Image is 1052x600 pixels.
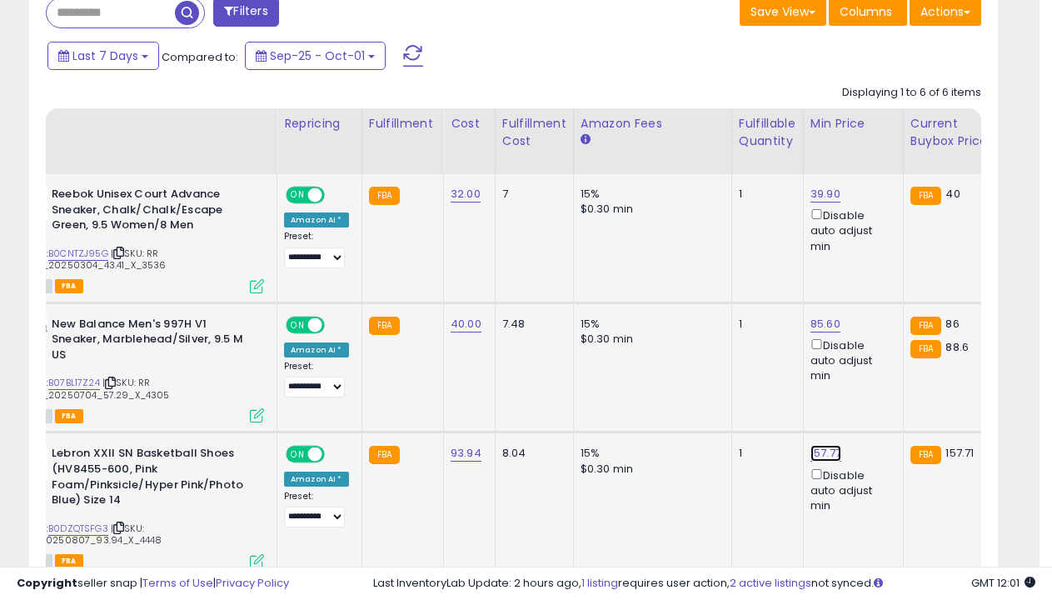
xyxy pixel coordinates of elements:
[581,187,719,202] div: 15%
[245,42,386,70] button: Sep-25 - Oct-01
[72,47,138,64] span: Last 7 Days
[52,187,254,237] b: Reebok Unisex Court Advance Sneaker, Chalk/Chalk/Escape Green, 9.5 Women/8 Men
[451,445,481,462] a: 93.94
[55,409,83,423] span: FBA
[17,575,77,591] strong: Copyright
[502,115,566,150] div: Fulfillment Cost
[162,49,238,65] span: Compared to:
[369,446,400,464] small: FBA
[945,339,969,355] span: 88.6
[910,340,941,358] small: FBA
[502,317,561,332] div: 7.48
[739,317,790,332] div: 1
[52,446,254,512] b: Lebron XXII SN Basketball Shoes (HV8455-600, Pink Foam/Pinksicle/Hyper Pink/Photo Blue) Size 14
[581,202,719,217] div: $0.30 min
[810,466,890,514] div: Disable auto adjust min
[48,522,108,536] a: B0DZQTSFG3
[810,336,890,384] div: Disable auto adjust min
[369,187,400,205] small: FBA
[739,187,790,202] div: 1
[810,115,896,132] div: Min Price
[284,212,349,227] div: Amazon AI *
[55,279,83,293] span: FBA
[451,115,488,132] div: Cost
[810,186,840,202] a: 39.90
[14,522,162,547] span: | SKU: Nike_20250807_93.94_X_4448
[369,317,400,335] small: FBA
[739,115,796,150] div: Fulfillable Quantity
[502,187,561,202] div: 7
[14,376,170,401] span: | SKU: RR Shoes_20250704_57.29_X_4305
[284,491,349,528] div: Preset:
[581,115,725,132] div: Amazon Fees
[451,186,481,202] a: 32.00
[810,445,841,462] a: 157.77
[287,317,308,332] span: ON
[322,188,349,202] span: OFF
[810,206,890,254] div: Disable auto adjust min
[373,576,1035,592] div: Last InventoryLab Update: 2 hours ago, requires user action, not synced.
[945,186,960,202] span: 40
[48,376,100,390] a: B07BL17Z24
[910,187,941,205] small: FBA
[910,115,996,150] div: Current Buybox Price
[17,576,289,592] div: seller snap | |
[287,188,308,202] span: ON
[52,317,254,367] b: New Balance Men's 997H V1 Sneaker, Marblehead/Silver, 9.5 M US
[739,446,790,461] div: 1
[840,3,892,20] span: Columns
[945,316,959,332] span: 86
[842,85,981,101] div: Displaying 1 to 6 of 6 items
[910,446,941,464] small: FBA
[55,554,83,568] span: FBA
[581,575,618,591] a: 1 listing
[14,187,264,292] div: ASIN:
[216,575,289,591] a: Privacy Policy
[284,231,349,268] div: Preset:
[451,316,481,332] a: 40.00
[270,47,365,64] span: Sep-25 - Oct-01
[810,316,840,332] a: 85.60
[581,317,719,332] div: 15%
[369,115,436,132] div: Fulfillment
[971,575,1035,591] span: 2025-10-9 12:01 GMT
[910,317,941,335] small: FBA
[322,447,349,462] span: OFF
[48,247,108,261] a: B0CNTZJ95G
[47,42,159,70] button: Last 7 Days
[730,575,811,591] a: 2 active listings
[502,446,561,461] div: 8.04
[287,447,308,462] span: ON
[581,462,719,477] div: $0.30 min
[945,445,974,461] span: 157.71
[10,115,270,132] div: Title
[142,575,213,591] a: Terms of Use
[284,472,349,487] div: Amazon AI *
[14,317,264,422] div: ASIN:
[284,115,355,132] div: Repricing
[284,342,349,357] div: Amazon AI *
[581,132,591,147] small: Amazon Fees.
[14,247,167,272] span: | SKU: RR Shoes_20250304_43.41_X_3536
[581,446,719,461] div: 15%
[322,317,349,332] span: OFF
[581,332,719,347] div: $0.30 min
[284,361,349,398] div: Preset:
